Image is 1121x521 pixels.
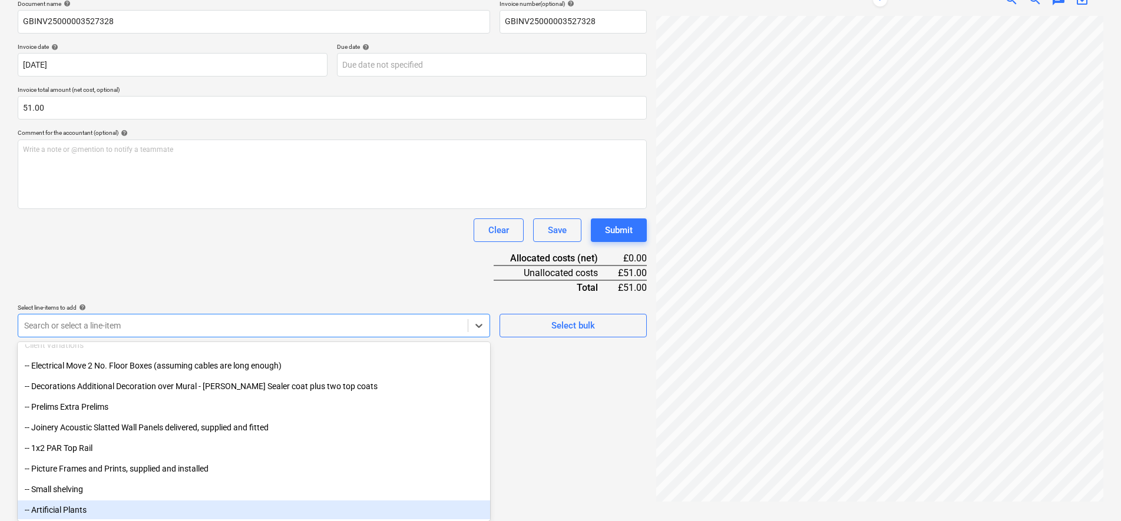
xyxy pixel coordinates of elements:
div: -- Electrical Move 2 No. Floor Boxes (assuming cables are long enough) [18,356,490,375]
input: Document name [18,10,490,34]
input: Invoice date not specified [18,53,328,77]
div: £0.00 [617,251,647,266]
div: Client variations [18,336,490,354]
div: Select bulk [551,318,595,333]
div: Clear [488,223,509,238]
div: Total [494,280,616,294]
div: Due date [337,43,647,51]
div: £51.00 [617,280,647,294]
div: Invoice date [18,43,328,51]
div: -- Joinery Acoustic Slatted Wall Panels delivered, supplied and fitted [18,418,490,437]
div: -- Artificial Plants [18,500,490,519]
input: Invoice number [500,10,647,34]
div: Select line-items to add [18,304,490,311]
input: Due date not specified [337,53,647,77]
div: Comment for the accountant (optional) [18,129,647,137]
div: -- Decorations Additional Decoration over Mural - [PERSON_NAME] Sealer coat plus two top coats [18,377,490,396]
div: £51.00 [617,266,647,280]
div: Save [548,223,567,238]
div: Submit [605,223,633,238]
button: Save [533,218,581,242]
iframe: Chat Widget [1062,464,1121,521]
span: help [118,130,128,137]
span: help [360,44,369,51]
div: Unallocated costs [494,266,616,280]
button: Select bulk [500,314,647,337]
span: help [77,304,86,311]
button: Clear [474,218,524,242]
button: Submit [591,218,647,242]
p: Invoice total amount (net cost, optional) [18,86,647,96]
div: -- Small shelving [18,480,490,499]
span: help [49,44,58,51]
div: -- Decorations Additional Decoration over Mural - Zinzer Sealer coat plus two top coats [18,377,490,396]
div: -- Picture Frames and Prints, supplied and installed [18,459,490,478]
div: -- 1x2 PAR Top Rail [18,439,490,457]
div: -- Prelims Extra Prelims [18,397,490,416]
input: Invoice total amount (net cost, optional) [18,96,647,120]
div: Allocated costs (net) [494,251,616,266]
